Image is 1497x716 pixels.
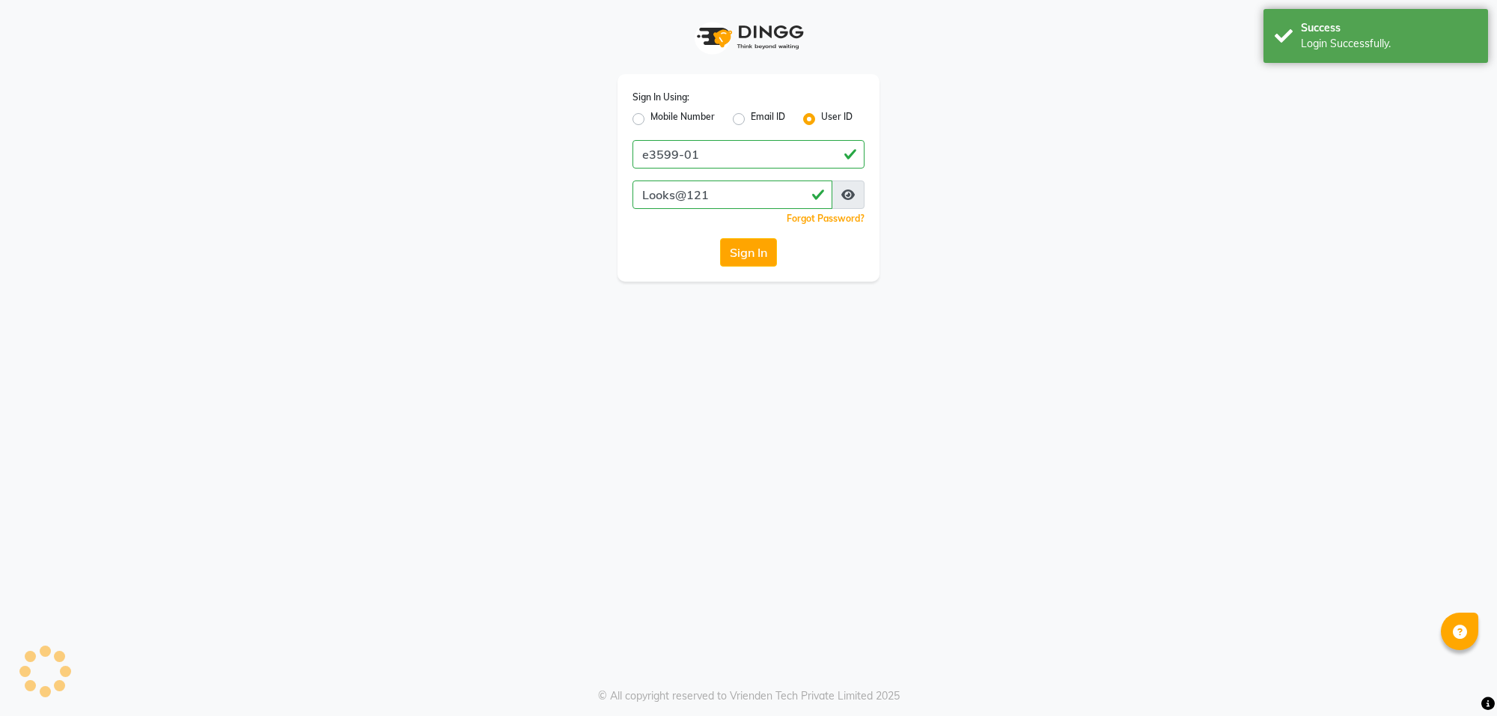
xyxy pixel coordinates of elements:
label: Sign In Using: [632,91,689,104]
label: Email ID [751,110,785,128]
label: Mobile Number [650,110,715,128]
input: Username [632,180,832,209]
div: Success [1301,20,1477,36]
a: Forgot Password? [787,213,865,224]
input: Username [632,140,865,169]
button: Sign In [720,238,777,267]
img: logo1.svg [689,15,808,59]
iframe: chat widget [1434,656,1482,701]
div: Login Successfully. [1301,36,1477,52]
label: User ID [821,110,853,128]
